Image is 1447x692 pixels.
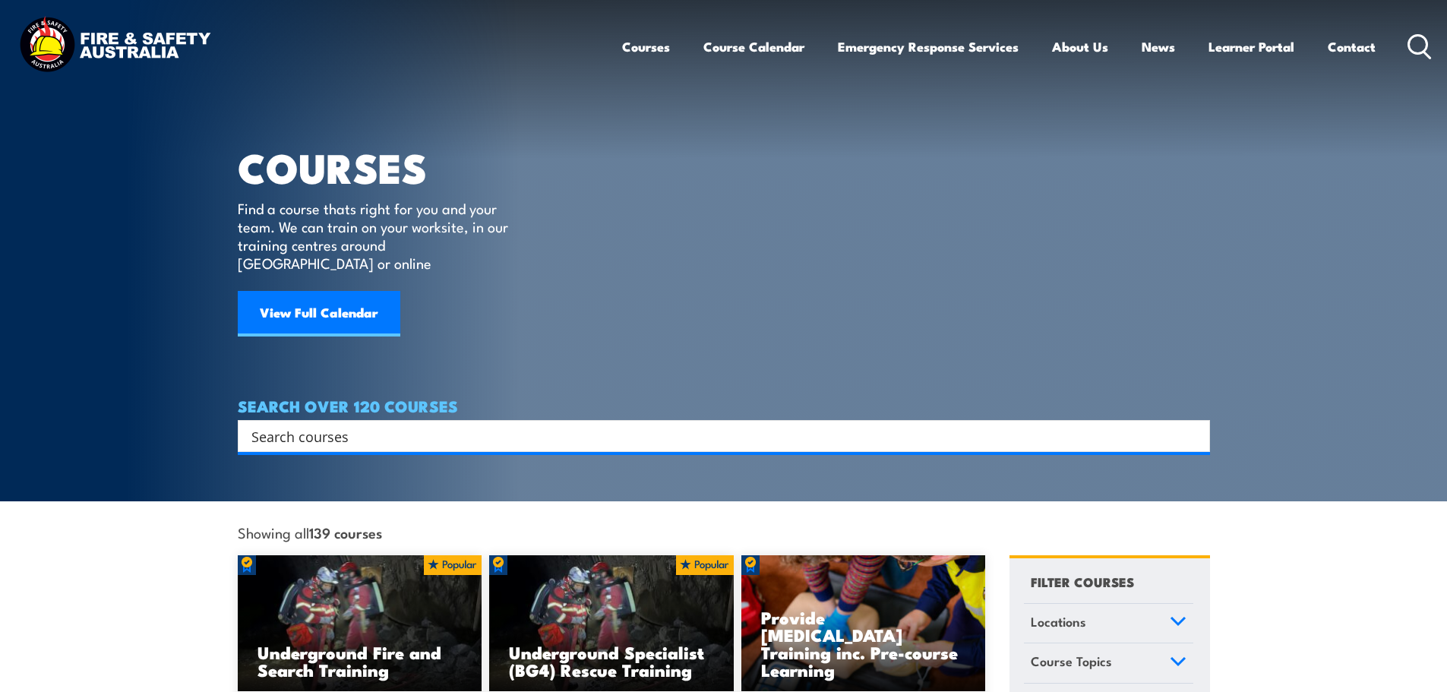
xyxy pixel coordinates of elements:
h3: Underground Specialist (BG4) Rescue Training [509,643,714,678]
strong: 139 courses [309,522,382,542]
img: Underground mine rescue [489,555,734,692]
span: Showing all [238,524,382,540]
a: Courses [622,27,670,67]
a: About Us [1052,27,1108,67]
a: View Full Calendar [238,291,400,337]
a: Locations [1024,604,1193,643]
a: Emergency Response Services [838,27,1019,67]
a: Contact [1328,27,1376,67]
a: Course Calendar [703,27,804,67]
h3: Underground Fire and Search Training [257,643,463,678]
a: Underground Specialist (BG4) Rescue Training [489,555,734,692]
h1: COURSES [238,149,530,185]
button: Search magnifier button [1183,425,1205,447]
a: News [1142,27,1175,67]
img: Underground mine rescue [238,555,482,692]
a: Provide [MEDICAL_DATA] Training inc. Pre-course Learning [741,555,986,692]
h4: FILTER COURSES [1031,571,1134,592]
span: Course Topics [1031,651,1112,671]
p: Find a course thats right for you and your team. We can train on your worksite, in our training c... [238,199,515,272]
a: Course Topics [1024,643,1193,683]
h3: Provide [MEDICAL_DATA] Training inc. Pre-course Learning [761,608,966,678]
span: Locations [1031,611,1086,632]
a: Underground Fire and Search Training [238,555,482,692]
a: Learner Portal [1208,27,1294,67]
form: Search form [254,425,1180,447]
input: Search input [251,425,1177,447]
h4: SEARCH OVER 120 COURSES [238,397,1210,414]
img: Low Voltage Rescue and Provide CPR [741,555,986,692]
